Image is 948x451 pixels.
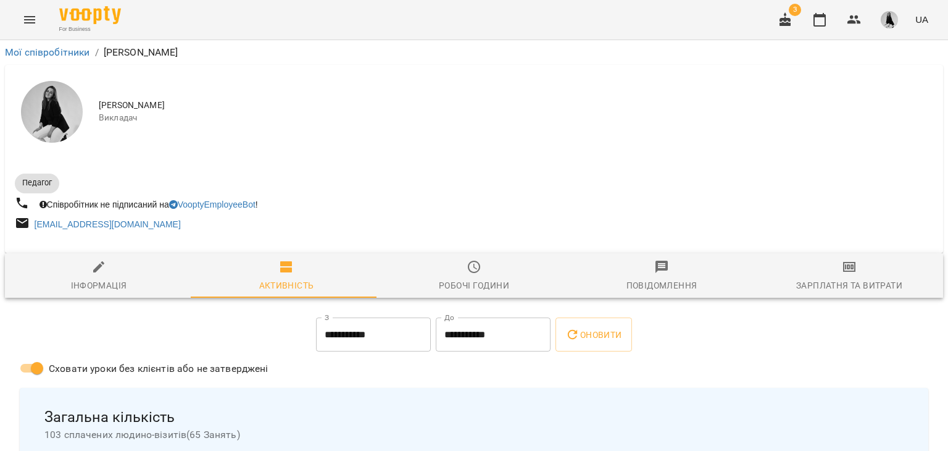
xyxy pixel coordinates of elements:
[626,278,697,293] div: Повідомлення
[21,81,83,143] img: Юлія Безушко
[5,46,90,58] a: Мої співробітники
[169,200,256,209] a: VooptyEmployeeBot
[99,112,933,124] span: Викладач
[789,4,801,16] span: 3
[37,196,260,213] div: Співробітник не підписаний на !
[796,278,902,293] div: Зарплатня та Витрати
[71,278,127,293] div: Інформація
[15,177,59,188] span: Педагог
[35,219,181,229] a: [EMAIL_ADDRESS][DOMAIN_NAME]
[881,11,898,28] img: 1ec0e5e8bbc75a790c7d9e3de18f101f.jpeg
[99,99,933,112] span: [PERSON_NAME]
[44,428,904,442] span: 103 сплачених людино-візитів ( 65 Занять )
[44,408,904,427] span: Загальна кількість
[5,45,943,60] nav: breadcrumb
[439,278,509,293] div: Робочі години
[49,361,268,376] span: Сховати уроки без клієнтів або не затверджені
[95,45,99,60] li: /
[915,13,928,26] span: UA
[910,8,933,31] button: UA
[565,327,622,342] span: Оновити
[15,5,44,35] button: Menu
[59,25,121,33] span: For Business
[555,318,631,352] button: Оновити
[59,6,121,24] img: Voopty Logo
[259,278,314,293] div: Активність
[104,45,178,60] p: [PERSON_NAME]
